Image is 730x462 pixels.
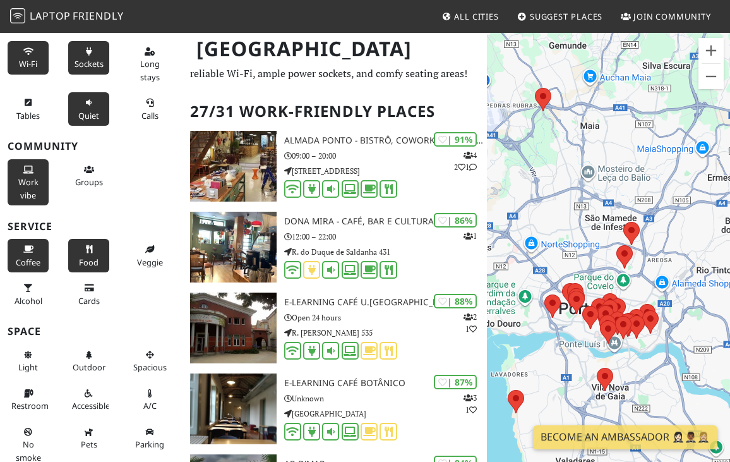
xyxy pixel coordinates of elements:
[68,92,109,126] button: Quiet
[129,383,171,416] button: A/C
[141,110,159,121] span: Video/audio calls
[284,150,487,162] p: 09:00 – 20:00
[18,176,39,200] span: People working
[15,295,42,307] span: Alcohol
[464,230,477,242] p: 1
[182,131,487,202] a: Almada Ponto - Bistrô, Cowork & Concept Store | 91% 421 Almada Ponto - Bistrô, Cowork & Concept S...
[434,294,477,308] div: | 88%
[79,257,99,268] span: Food
[19,58,37,70] span: Stable Wi-Fi
[129,239,171,272] button: Veggie
[284,246,487,258] p: R. do Duque de Saldanha 431
[8,92,49,126] button: Tables
[190,374,277,444] img: E-learning Café Botânico
[464,392,477,416] p: 3 1
[616,5,716,28] a: Join Community
[434,213,477,228] div: | 86%
[16,257,40,268] span: Coffee
[8,325,175,337] h3: Space
[18,362,38,373] span: Natural light
[143,400,157,411] span: Air conditioned
[436,5,504,28] a: All Cities
[73,9,123,23] span: Friendly
[8,159,49,205] button: Work vibe
[8,239,49,272] button: Coffee
[78,295,100,307] span: Credit cards
[16,110,40,121] span: Work-friendly tables
[129,92,171,126] button: Calls
[129,422,171,455] button: Parking
[10,6,124,28] a: LaptopFriendly LaptopFriendly
[8,140,175,152] h3: Community
[78,110,99,121] span: Quiet
[11,400,49,411] span: Restroom
[8,22,175,34] h3: Productivity
[68,41,109,75] button: Sockets
[81,439,97,450] span: Pet friendly
[8,221,175,233] h3: Service
[190,131,277,202] img: Almada Ponto - Bistrô, Cowork & Concept Store
[129,41,171,87] button: Long stays
[8,277,49,311] button: Alcohol
[182,374,487,444] a: E-learning Café Botânico | 87% 31 E-learning Café Botânico Unknown [GEOGRAPHIC_DATA]
[454,149,477,173] p: 4 2 1
[698,38,724,63] button: Zoom in
[186,32,484,66] h1: [GEOGRAPHIC_DATA]
[75,176,103,188] span: Group tables
[133,362,167,373] span: Spacious
[68,239,109,272] button: Food
[8,383,49,416] button: Restroom
[137,257,163,268] span: Veggie
[284,312,487,324] p: Open 24 hours
[633,11,711,22] span: Join Community
[75,58,104,70] span: Power sockets
[284,378,487,389] h3: E-learning Café Botânico
[8,41,49,75] button: Wi-Fi
[8,344,49,378] button: Light
[284,216,487,227] h3: Dona Mira - Café, Bar e Cultura
[182,212,487,283] a: Dona Mira - Café, Bar e Cultura | 86% 1 Dona Mira - Café, Bar e Cultura 12:00 – 22:00 R. do Duque...
[73,362,105,373] span: Outdoor area
[464,311,477,335] p: 2 1
[698,64,724,89] button: Zoom out
[284,327,487,339] p: R. [PERSON_NAME] 535
[140,58,160,82] span: Long stays
[190,212,277,283] img: Dona Mira - Café, Bar e Cultura
[72,400,110,411] span: Accessible
[182,293,487,363] a: e-learning Café U.Porto | 88% 21 e-learning Café U.[GEOGRAPHIC_DATA] Open 24 hours R. [PERSON_NAM...
[454,11,499,22] span: All Cities
[284,231,487,243] p: 12:00 – 22:00
[10,8,25,23] img: LaptopFriendly
[68,383,109,416] button: Accessible
[68,422,109,455] button: Pets
[129,344,171,378] button: Spacious
[284,165,487,177] p: [STREET_ADDRESS]
[284,408,487,420] p: [GEOGRAPHIC_DATA]
[284,297,487,308] h3: e-learning Café U.[GEOGRAPHIC_DATA]
[434,375,477,389] div: | 87%
[68,344,109,378] button: Outdoor
[434,132,477,147] div: | 91%
[30,9,71,23] span: Laptop
[190,293,277,363] img: e-learning Café U.Porto
[68,277,109,311] button: Cards
[284,135,487,146] h3: Almada Ponto - Bistrô, Cowork & Concept Store
[512,5,608,28] a: Suggest Places
[530,11,603,22] span: Suggest Places
[190,92,479,131] h2: 27/31 Work-Friendly Places
[284,392,487,404] p: Unknown
[68,159,109,193] button: Groups
[135,439,164,450] span: Parking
